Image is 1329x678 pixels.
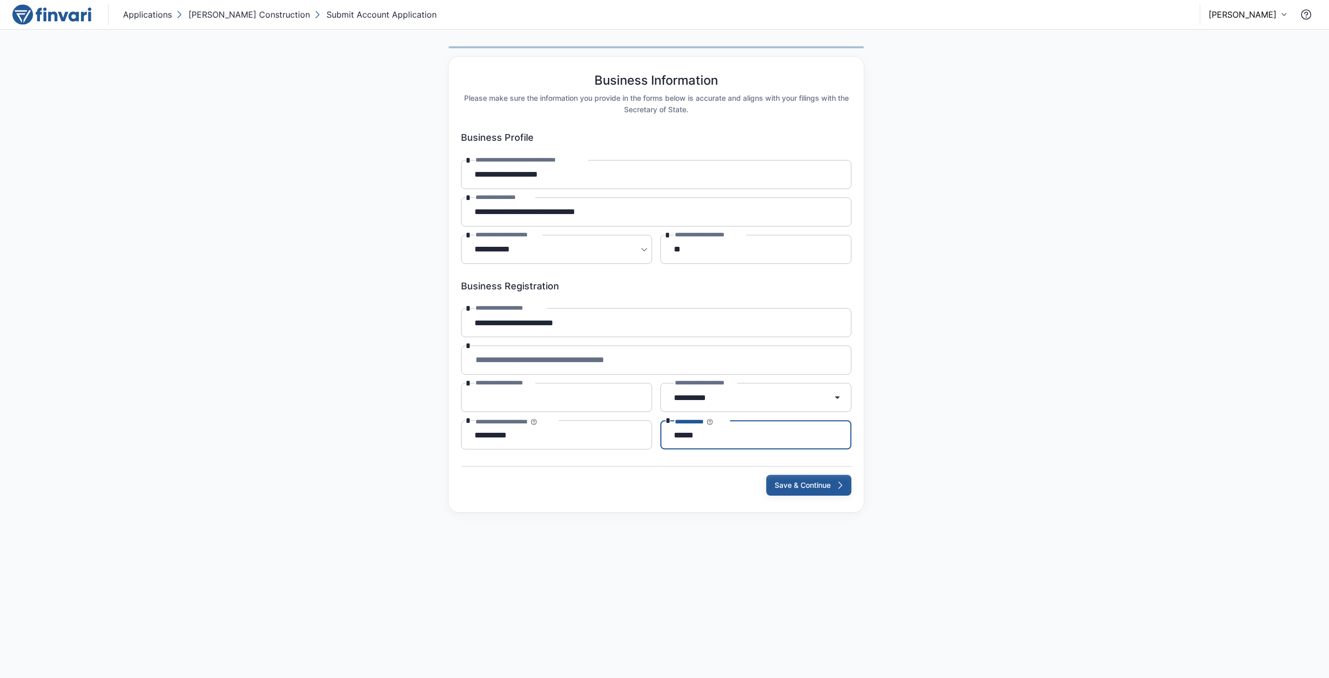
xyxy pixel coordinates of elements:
[1296,4,1317,25] button: Contact Support
[12,4,91,25] img: logo
[327,8,437,21] p: Submit Account Application
[174,6,312,23] button: [PERSON_NAME] Construction
[766,475,851,496] button: Save & Continue
[827,387,848,408] button: Open
[1209,8,1277,21] p: [PERSON_NAME]
[594,73,718,88] h5: Business Information
[312,6,439,23] button: Submit Account Application
[123,8,172,21] p: Applications
[461,281,851,292] h6: Business Registration
[461,92,851,115] h6: Please make sure the information you provide in the forms below is accurate and aligns with your ...
[461,132,851,143] h6: Business Profile
[188,8,310,21] p: [PERSON_NAME] Construction
[121,6,174,23] button: Applications
[1209,8,1287,21] button: [PERSON_NAME]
